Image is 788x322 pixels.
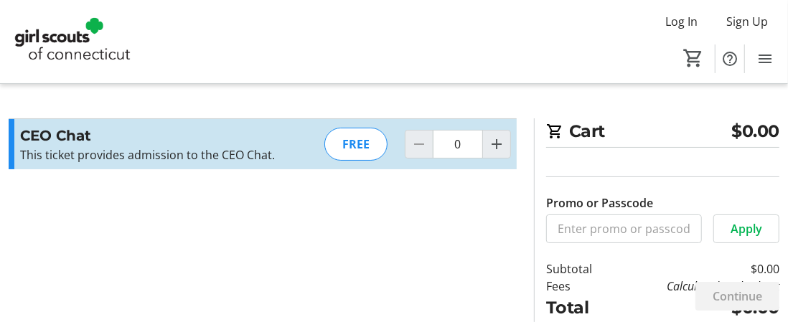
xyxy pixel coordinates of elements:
span: $0.00 [732,118,780,144]
img: Girl Scouts of Connecticut's Logo [9,6,136,77]
button: Log In [654,10,709,33]
td: Subtotal [546,260,614,278]
td: $0.00 [614,260,779,278]
h3: CEO Chat [20,125,307,146]
button: Apply [713,214,779,243]
input: Enter promo or passcode [546,214,702,243]
button: Increment by one [483,131,510,158]
span: Apply [731,220,762,237]
div: FREE [324,128,388,161]
span: Log In [665,13,698,30]
label: Promo or Passcode [546,194,653,212]
h2: Cart [546,118,779,148]
p: This ticket provides admission to the CEO Chat. [20,146,307,164]
input: CEO Chat Quantity [433,130,483,158]
button: Help [716,44,744,73]
button: Sign Up [715,10,779,33]
button: Menu [751,44,779,73]
button: Cart [680,45,706,71]
span: Sign Up [726,13,768,30]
